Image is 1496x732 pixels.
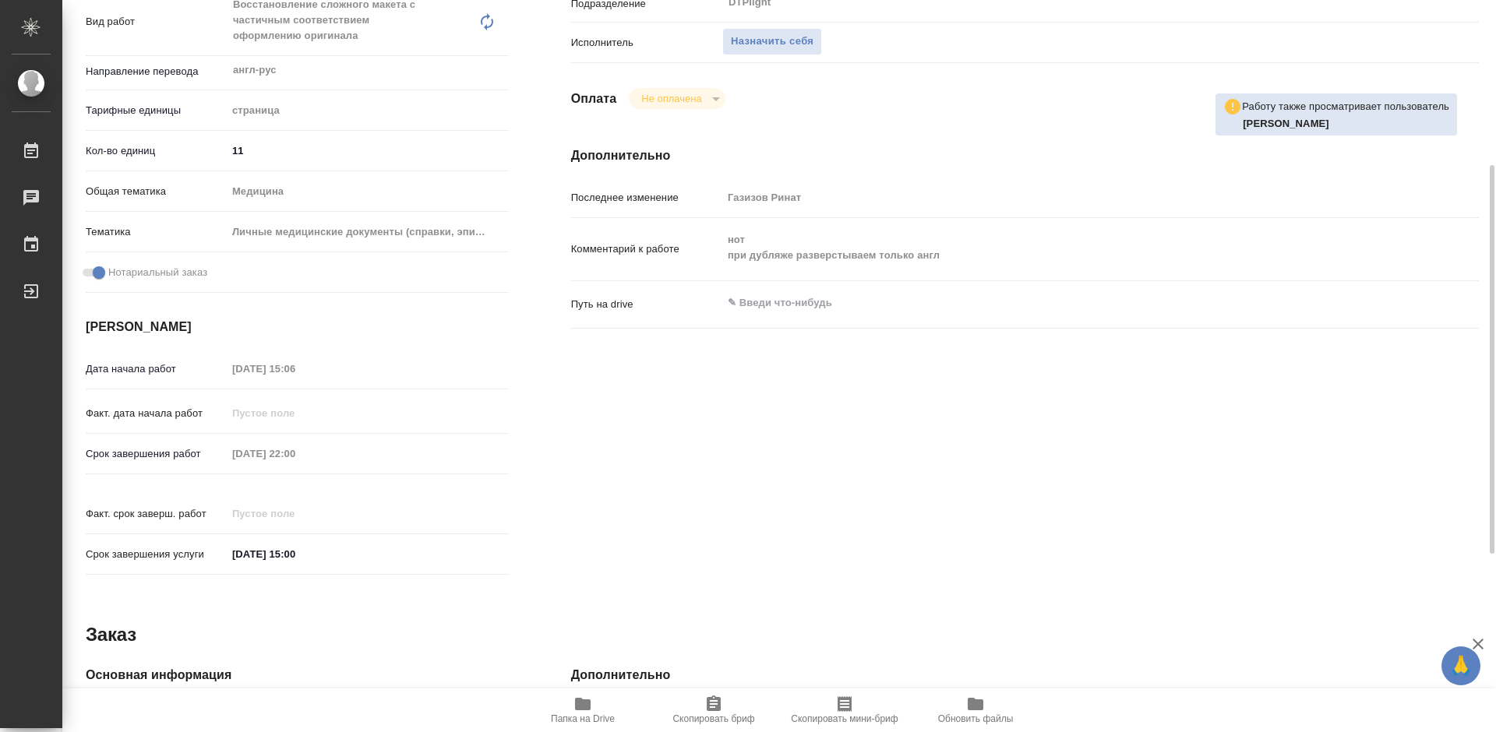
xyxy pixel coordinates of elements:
[227,402,363,424] input: Пустое поле
[910,688,1041,732] button: Обновить файлы
[86,622,136,647] h2: Заказ
[86,184,227,199] p: Общая тематика
[86,64,227,79] p: Направление перевода
[1243,118,1329,129] b: [PERSON_NAME]
[86,103,227,118] p: Тарифные единицы
[1441,646,1480,685] button: 🙏
[571,666,1479,684] h4: Дополнительно
[571,35,722,51] p: Исполнитель
[86,666,509,684] h4: Основная информация
[227,219,509,245] div: Личные медицинские документы (справки, эпикризы)
[731,33,813,51] span: Назначить себя
[227,357,363,380] input: Пустое поле
[1448,649,1474,682] span: 🙏
[672,713,754,724] span: Скопировать бриф
[722,28,822,55] button: Назначить себя
[938,713,1014,724] span: Обновить файлы
[629,88,725,109] div: Не оплачена
[86,224,227,240] p: Тематика
[227,543,363,565] input: ✎ Введи что-нибудь
[86,406,227,421] p: Факт. дата начала работ
[779,688,910,732] button: Скопировать мини-бриф
[571,190,722,206] p: Последнее изменение
[227,502,363,525] input: Пустое поле
[1243,116,1449,132] p: Смыслова Светлана
[551,713,615,724] span: Папка на Drive
[86,361,227,377] p: Дата начала работ
[571,297,722,312] p: Путь на drive
[86,506,227,522] p: Факт. срок заверш. работ
[86,14,227,30] p: Вид работ
[1242,99,1449,114] p: Работу также просматривает пользователь
[637,92,706,105] button: Не оплачена
[571,146,1479,165] h4: Дополнительно
[86,547,227,562] p: Срок завершения услуги
[227,97,509,124] div: страница
[517,688,648,732] button: Папка на Drive
[722,186,1403,209] input: Пустое поле
[571,90,617,108] h4: Оплата
[227,442,363,465] input: Пустое поле
[86,318,509,336] h4: [PERSON_NAME]
[791,713,898,724] span: Скопировать мини-бриф
[108,265,207,280] span: Нотариальный заказ
[227,139,509,162] input: ✎ Введи что-нибудь
[722,227,1403,269] textarea: нот при дубляже разверстываем только англ
[86,143,227,159] p: Кол-во единиц
[648,688,779,732] button: Скопировать бриф
[86,446,227,462] p: Срок завершения работ
[227,178,509,205] div: Медицина
[571,241,722,257] p: Комментарий к работе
